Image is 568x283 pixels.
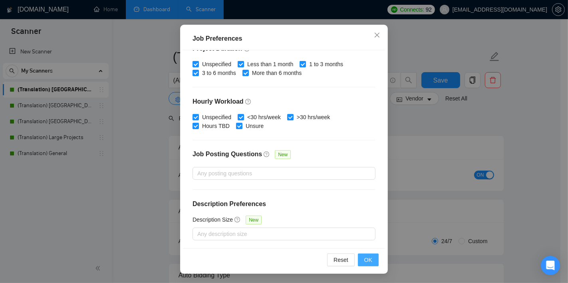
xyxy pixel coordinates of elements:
[199,60,234,69] span: Unspecified
[193,34,375,43] div: Job Preferences
[246,216,262,224] span: New
[193,149,262,159] h4: Job Posting Questions
[199,113,234,122] span: Unspecified
[358,254,379,266] button: OK
[234,216,241,223] span: question-circle
[199,69,239,77] span: 3 to 6 months
[244,60,296,69] span: Less than 1 month
[541,256,560,275] div: Open Intercom Messenger
[275,150,291,159] span: New
[327,254,355,266] button: Reset
[244,113,284,122] span: <30 hrs/week
[193,97,375,106] h4: Hourly Workload
[249,69,305,77] span: More than 6 months
[199,122,233,130] span: Hours TBD
[193,215,233,224] h5: Description Size
[245,98,252,105] span: question-circle
[374,32,380,38] span: close
[366,25,388,46] button: Close
[242,122,267,130] span: Unsure
[294,113,334,122] span: >30 hrs/week
[334,255,348,264] span: Reset
[306,60,346,69] span: 1 to 3 months
[364,255,372,264] span: OK
[193,199,375,209] h4: Description Preferences
[264,151,270,157] span: question-circle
